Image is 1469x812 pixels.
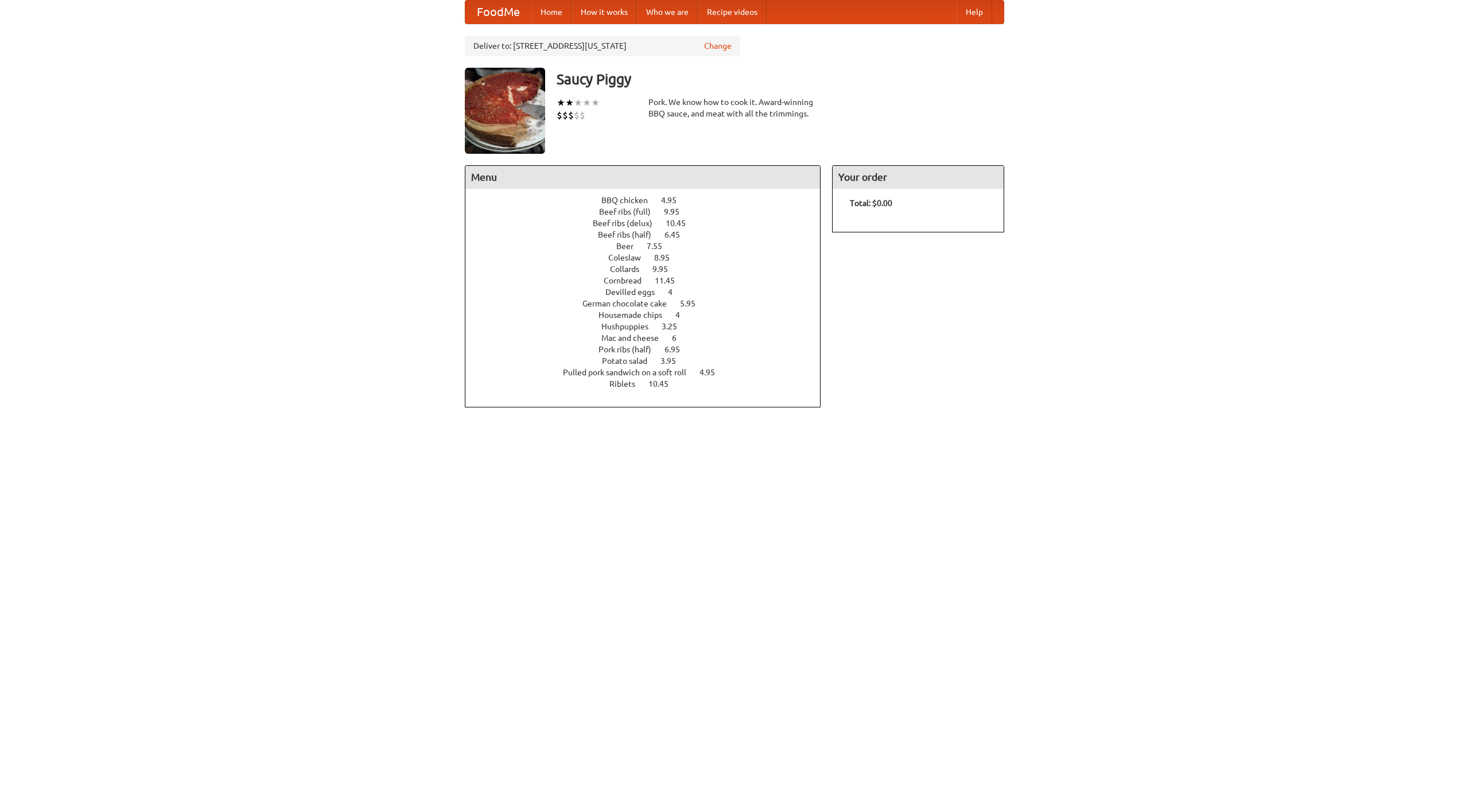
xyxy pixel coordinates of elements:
a: Beef ribs (full) 9.95 [599,207,701,216]
a: Collards 9.95 [610,265,689,274]
a: Change [704,40,732,52]
span: German chocolate cake [582,299,678,308]
a: German chocolate cake 5.95 [582,299,717,308]
span: 10.45 [666,219,697,228]
span: Beer [616,242,645,251]
a: Hushpuppies 3.25 [601,322,698,331]
span: 9.95 [652,265,679,274]
span: 10.45 [648,379,680,388]
li: $ [568,109,574,122]
span: Riblets [609,379,647,388]
h4: Your order [833,166,1004,189]
span: 9.95 [664,207,691,216]
span: BBQ chicken [601,196,659,205]
li: ★ [574,96,582,109]
span: 4 [668,287,684,297]
span: Mac and cheese [601,333,670,343]
a: Pork ribs (half) 6.95 [599,345,701,354]
span: 7.55 [647,242,674,251]
a: Riblets 10.45 [609,379,690,388]
a: Devilled eggs 4 [605,287,694,297]
b: Total: $0.00 [850,199,892,208]
li: $ [557,109,562,122]
div: Deliver to: [STREET_ADDRESS][US_STATE] [465,36,740,56]
span: Beef ribs (delux) [593,219,664,228]
a: Beer 7.55 [616,242,683,251]
img: angular.jpg [465,68,545,154]
h4: Menu [465,166,820,189]
span: 4.95 [699,368,726,377]
a: Beef ribs (half) 6.45 [598,230,701,239]
span: 4 [675,310,691,320]
span: Beef ribs (full) [599,207,662,216]
div: Pork. We know how to cook it. Award-winning BBQ sauce, and meat with all the trimmings. [648,96,821,119]
span: 3.95 [660,356,687,366]
li: $ [580,109,585,122]
a: Mac and cheese 6 [601,333,698,343]
a: Cornbread 11.45 [604,276,696,285]
li: ★ [565,96,574,109]
a: BBQ chicken 4.95 [601,196,698,205]
span: Beef ribs (half) [598,230,663,239]
span: Coleslaw [608,253,652,262]
a: Housemade chips 4 [599,310,701,320]
a: Potato salad 3.95 [602,356,697,366]
span: Collards [610,265,651,274]
span: Devilled eggs [605,287,666,297]
li: ★ [582,96,591,109]
a: Home [531,1,572,24]
span: Cornbread [604,276,653,285]
span: Potato salad [602,356,659,366]
li: $ [574,109,580,122]
span: 11.45 [655,276,686,285]
span: 6 [672,333,688,343]
a: Who we are [637,1,698,24]
a: How it works [572,1,637,24]
span: 3.25 [662,322,689,331]
a: Pulled pork sandwich on a soft roll 4.95 [563,368,736,377]
span: 8.95 [654,253,681,262]
span: 4.95 [661,196,688,205]
a: Coleslaw 8.95 [608,253,691,262]
span: 6.95 [664,345,691,354]
li: ★ [557,96,565,109]
span: 6.45 [664,230,691,239]
a: Recipe videos [698,1,767,24]
li: $ [562,109,568,122]
span: Pulled pork sandwich on a soft roll [563,368,698,377]
span: Housemade chips [599,310,674,320]
a: FoodMe [465,1,531,24]
a: Help [957,1,992,24]
h3: Saucy Piggy [557,68,1004,91]
span: Pork ribs (half) [599,345,663,354]
a: Beef ribs (delux) 10.45 [593,219,707,228]
li: ★ [591,96,600,109]
span: Hushpuppies [601,322,660,331]
span: 5.95 [680,299,707,308]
